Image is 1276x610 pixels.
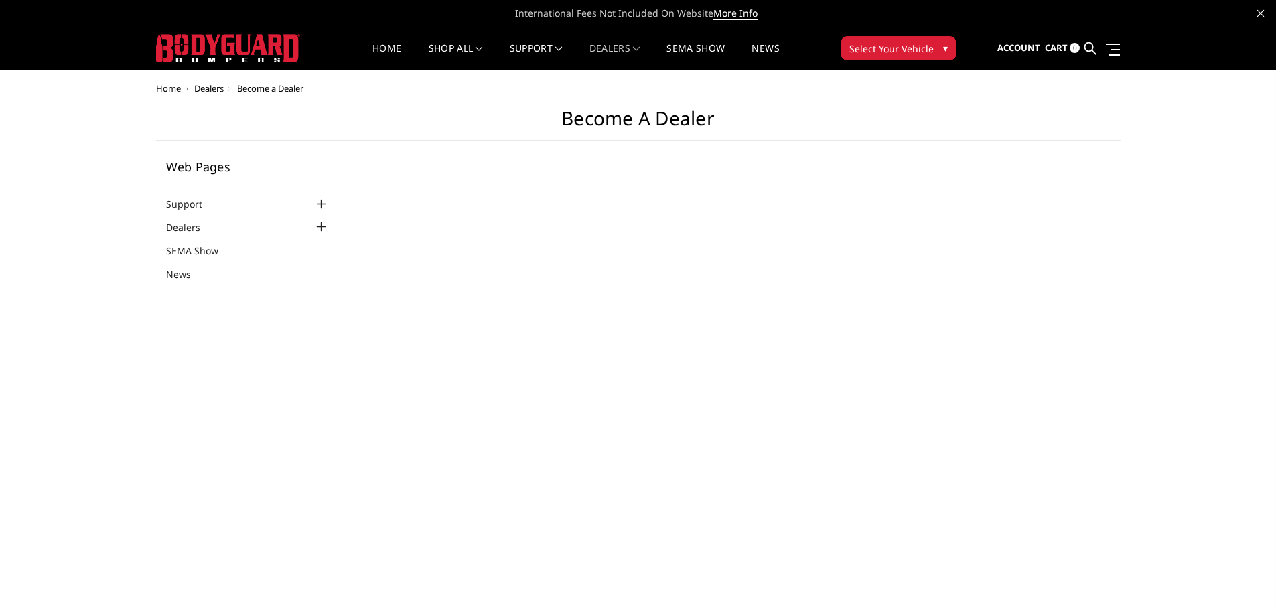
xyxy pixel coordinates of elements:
[166,161,330,173] h5: Web Pages
[997,42,1040,54] span: Account
[997,30,1040,66] a: Account
[156,107,1121,141] h1: Become a Dealer
[943,41,948,55] span: ▾
[510,44,563,70] a: Support
[1045,30,1080,66] a: Cart 0
[166,244,235,258] a: SEMA Show
[156,34,300,62] img: BODYGUARD BUMPERS
[849,42,934,56] span: Select Your Vehicle
[1070,43,1080,53] span: 0
[713,7,758,20] a: More Info
[166,197,219,211] a: Support
[166,220,217,234] a: Dealers
[156,82,181,94] a: Home
[666,44,725,70] a: SEMA Show
[237,82,303,94] span: Become a Dealer
[429,44,483,70] a: shop all
[752,44,779,70] a: News
[1045,42,1068,54] span: Cart
[372,44,401,70] a: Home
[194,82,224,94] a: Dealers
[841,36,956,60] button: Select Your Vehicle
[589,44,640,70] a: Dealers
[166,267,208,281] a: News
